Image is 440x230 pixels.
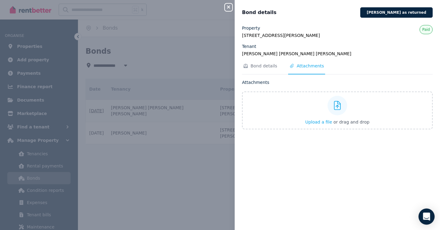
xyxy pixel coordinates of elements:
[305,119,369,125] button: Upload a file or drag and drop
[242,32,433,38] legend: [STREET_ADDRESS][PERSON_NAME]
[242,63,433,74] nav: Tabs
[242,43,256,49] label: Tenant
[297,63,324,69] span: Attachments
[242,25,260,31] label: Property
[242,79,433,85] p: Attachments
[360,7,433,18] button: [PERSON_NAME] as returned
[305,120,332,124] span: Upload a file
[419,209,435,225] div: Open Intercom Messenger
[422,27,430,32] span: Paid
[242,9,277,16] span: Bond details
[333,120,369,124] span: or drag and drop
[251,63,277,69] span: Bond details
[242,51,433,57] legend: [PERSON_NAME] [PERSON_NAME] [PERSON_NAME]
